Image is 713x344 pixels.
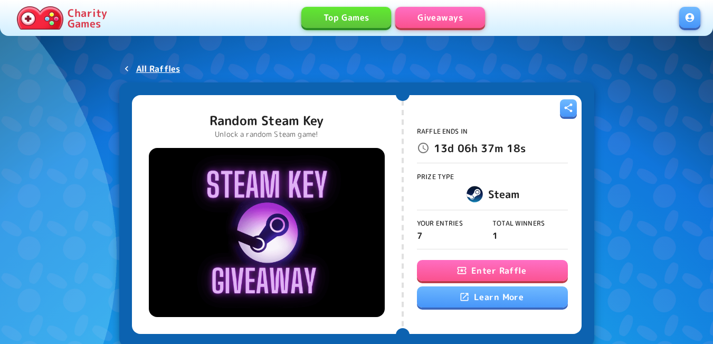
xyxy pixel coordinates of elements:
[119,59,185,78] a: All Raffles
[417,127,468,136] span: Raffle Ends In
[417,229,492,242] p: 7
[13,4,111,32] a: Charity Games
[492,219,545,228] span: Total Winners
[492,229,568,242] p: 1
[417,219,463,228] span: Your Entries
[17,6,63,30] img: Charity.Games
[149,148,385,317] img: Random Steam Key
[488,185,520,202] h6: Steam
[395,7,485,28] a: Giveaways
[417,172,454,181] span: Prize Type
[417,286,568,308] a: Learn More
[210,112,324,129] p: Random Steam Key
[434,140,526,156] p: 13d 06h 37m 18s
[68,7,107,29] p: Charity Games
[210,129,324,140] p: Unlock a random Steam game!
[136,62,180,75] p: All Raffles
[301,7,391,28] a: Top Games
[417,260,568,281] button: Enter Raffle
